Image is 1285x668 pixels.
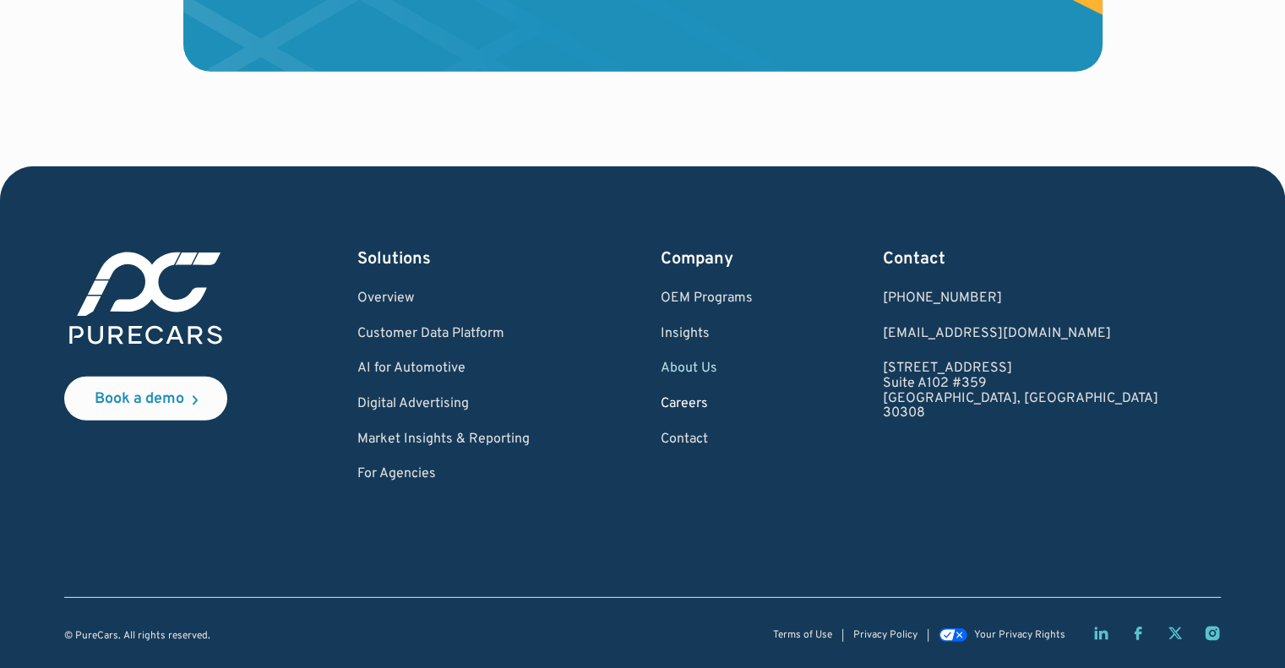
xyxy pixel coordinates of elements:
[95,392,184,407] div: Book a demo
[974,630,1065,641] div: Your Privacy Rights
[660,397,752,412] a: Careers
[660,247,752,271] div: Company
[883,247,1158,271] div: Contact
[853,630,917,641] a: Privacy Policy
[773,630,832,641] a: Terms of Use
[357,291,530,307] a: Overview
[1092,625,1109,642] a: LinkedIn page
[660,327,752,342] a: Insights
[1204,625,1221,642] a: Instagram page
[64,631,210,642] div: © PureCars. All rights reserved.
[357,247,530,271] div: Solutions
[660,291,752,307] a: OEM Programs
[357,467,530,482] a: For Agencies
[883,327,1158,342] a: Email us
[660,361,752,377] a: About Us
[357,361,530,377] a: AI for Automotive
[883,291,1158,307] div: [PHONE_NUMBER]
[1167,625,1184,642] a: Twitter X page
[357,397,530,412] a: Digital Advertising
[64,247,227,350] img: purecars logo
[939,630,1065,642] a: Your Privacy Rights
[64,377,227,421] a: Book a demo
[883,361,1158,421] a: [STREET_ADDRESS]Suite A102 #359[GEOGRAPHIC_DATA], [GEOGRAPHIC_DATA]30308
[660,432,752,448] a: Contact
[357,327,530,342] a: Customer Data Platform
[1130,625,1146,642] a: Facebook page
[357,432,530,448] a: Market Insights & Reporting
